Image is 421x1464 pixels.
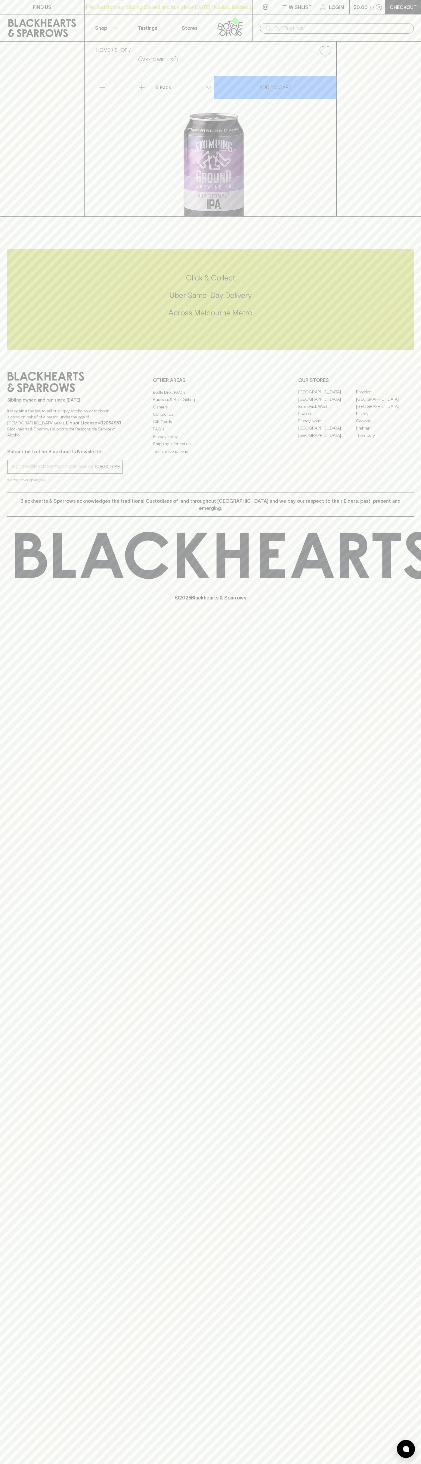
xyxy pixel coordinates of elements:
a: Fitzroy [356,410,414,418]
a: Contact Us [153,411,268,418]
strong: Liquor License #32064953 [66,421,121,425]
img: 70945.png [91,62,336,216]
h5: Across Melbourne Metro [7,308,414,318]
a: Gift Cards [153,418,268,425]
input: Try "Pinot noir" [274,23,409,33]
a: Elwood [298,410,356,418]
p: OTHER AREAS [153,377,268,384]
a: SHOP [115,47,128,53]
input: e.g. jane@blackheartsandsparrows.com.au [12,462,92,471]
p: SUBSCRIBE [95,463,120,470]
p: Checkout [390,4,417,11]
a: [GEOGRAPHIC_DATA] [298,389,356,396]
p: Sibling owned and run since [DATE] [7,397,123,403]
h5: Uber Same-Day Delivery [7,290,414,300]
a: Business & Bulk Gifting [153,396,268,403]
a: Geelong [356,418,414,425]
a: [GEOGRAPHIC_DATA] [298,432,356,439]
p: 6 Pack [155,84,171,91]
div: Call to action block [7,249,414,350]
a: Fitzroy North [298,418,356,425]
p: OUR STORES [298,377,414,384]
a: [GEOGRAPHIC_DATA] [298,425,356,432]
button: Add to wishlist [317,44,334,59]
a: Terms & Conditions [153,448,268,455]
p: Shop [95,24,107,32]
a: Brunswick West [298,403,356,410]
p: Wishlist [289,4,312,11]
p: Stores [182,24,197,32]
h5: Click & Collect [7,273,414,283]
a: [GEOGRAPHIC_DATA] [298,396,356,403]
p: $0.00 [353,4,368,11]
p: Login [329,4,344,11]
p: 0 [378,5,380,9]
button: ADD TO CART [214,76,336,99]
a: Bottle Drop FAQ's [153,389,268,396]
p: Blackhearts & Sparrows acknowledges the traditional Custodians of land throughout [GEOGRAPHIC_DAT... [12,497,409,512]
a: Privacy Policy [153,433,268,440]
img: bubble-icon [403,1446,409,1452]
a: Stores [169,14,211,41]
a: Tastings [126,14,169,41]
a: Shipping Information [153,440,268,448]
button: Add to wishlist [138,56,178,63]
a: [GEOGRAPHIC_DATA] [356,396,414,403]
a: Braddon [356,389,414,396]
p: ADD TO CART [259,84,292,91]
p: Subscribe to The Blackhearts Newsletter [7,448,123,455]
p: It is against the law to sell or supply alcohol to, or to obtain alcohol on behalf of a person un... [7,408,123,438]
p: FIND US [33,4,51,11]
p: Tastings [138,24,157,32]
div: 6 Pack [153,81,214,93]
button: Shop [85,14,127,41]
a: FAQ's [153,426,268,433]
a: Thornbury [356,432,414,439]
a: [GEOGRAPHIC_DATA] [356,403,414,410]
a: HOME [96,47,110,53]
p: We will never spam you [7,477,123,483]
button: SUBSCRIBE [92,460,122,473]
a: Careers [153,403,268,411]
a: Prahran [356,425,414,432]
